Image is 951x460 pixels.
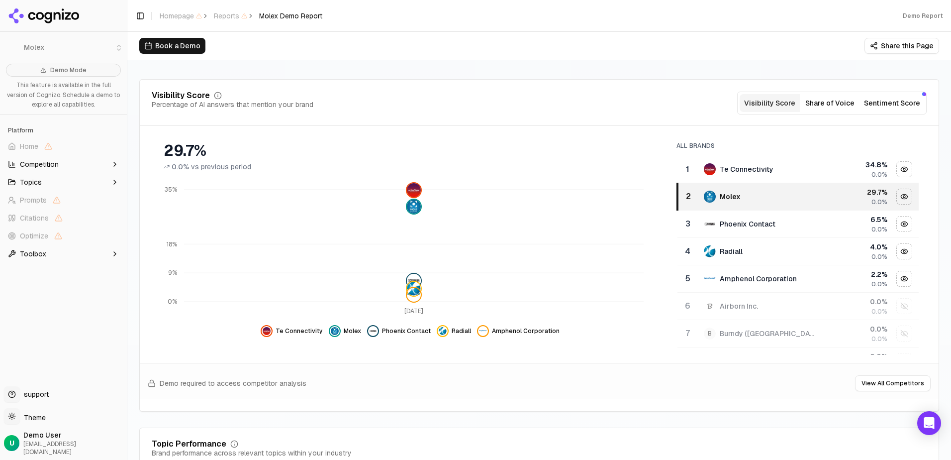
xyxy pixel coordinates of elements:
[261,325,323,337] button: Hide te connectivity data
[720,164,773,174] div: Te Connectivity
[871,226,887,233] span: 0.0%
[152,92,210,100] div: Visibility Score
[20,413,46,422] span: Theme
[720,329,817,339] div: Burndy ([GEOGRAPHIC_DATA])
[439,327,447,335] img: radiall
[825,215,888,225] div: 6.5 %
[168,269,177,277] tspan: 9%
[825,269,888,279] div: 2.2 %
[704,218,716,230] img: phoenix contact
[677,293,919,320] tr: 6airborn inc.Airborn Inc.0.0%0.0%Show airborn inc. data
[152,448,352,458] div: Brand performance across relevant topics within your industry
[682,191,694,203] div: 2
[704,328,716,340] span: B
[677,183,919,211] tr: 2molexMolex29.7%0.0%Hide molex data
[369,327,377,335] img: phoenix contact
[896,243,912,259] button: Hide radiall data
[855,375,931,391] button: View All Competitors
[720,274,797,284] div: Amphenol Corporation
[20,231,48,241] span: Optimize
[4,174,123,190] button: Topics
[407,184,421,198] img: te connectivity
[407,288,421,302] img: amphenol corporation
[896,189,912,205] button: Hide molex data
[871,280,887,288] span: 0.0%
[720,246,743,256] div: Radiall
[263,327,271,335] img: te connectivity
[4,156,123,172] button: Competition
[214,11,247,21] span: Reports
[331,327,339,335] img: molex
[896,216,912,232] button: Hide phoenix contact data
[160,378,306,388] span: Demo required to access competitor analysis
[164,142,657,160] div: 29.7%
[871,198,887,206] span: 0.0%
[191,162,251,172] span: vs previous period
[720,301,758,311] div: Airborn Inc.
[344,327,361,335] span: Molex
[23,440,123,456] span: [EMAIL_ADDRESS][DOMAIN_NAME]
[160,11,322,21] nav: breadcrumb
[825,187,888,197] div: 29.7 %
[20,249,46,259] span: Toolbox
[276,327,323,335] span: Te Connectivity
[23,430,123,440] span: Demo User
[437,325,471,337] button: Hide radiall data
[704,245,716,257] img: radiall
[896,298,912,314] button: Show airborn inc. data
[896,326,912,342] button: Show burndy (mersen) data
[172,162,189,172] span: 0.0%
[681,163,694,175] div: 1
[917,411,941,435] div: Open Intercom Messenger
[477,325,560,337] button: Hide amphenol corporation data
[896,161,912,177] button: Hide te connectivity data
[404,307,423,315] tspan: [DATE]
[168,298,177,306] tspan: 0%
[704,300,716,312] img: airborn inc.
[452,327,471,335] span: Radiall
[676,142,919,150] div: All Brands
[860,94,924,112] button: Sentiment Score
[407,282,421,296] img: radiall
[20,141,38,151] span: Home
[903,12,943,20] div: Demo Report
[720,192,741,202] div: Molex
[800,94,860,112] button: Share of Voice
[9,438,14,448] span: U
[20,177,42,187] span: Topics
[479,327,487,335] img: amphenol corporation
[152,440,226,448] div: Topic Performance
[165,186,177,194] tspan: 35%
[167,240,177,248] tspan: 18%
[825,297,888,307] div: 0.0 %
[871,308,887,316] span: 0.0%
[825,324,888,334] div: 0.0 %
[896,353,912,369] button: Show cinch connectivity solutions (hubbell) data
[407,274,421,288] img: phoenix contact
[20,389,49,399] span: support
[825,351,888,361] div: 0.0 %
[160,11,202,21] span: Homepage
[677,238,919,265] tr: 4radiallRadiall4.0%0.0%Hide radiall data
[825,160,888,170] div: 34.8 %
[720,219,775,229] div: Phoenix Contact
[704,191,716,203] img: molex
[896,271,912,287] button: Hide amphenol corporation data
[329,325,361,337] button: Hide molex data
[704,273,716,285] img: amphenol corporation
[681,218,694,230] div: 3
[20,159,59,169] span: Competition
[4,246,123,262] button: Toolbox
[139,38,205,54] button: Book a Demo
[382,327,431,335] span: Phoenix Contact
[20,195,47,205] span: Prompts
[367,325,431,337] button: Hide phoenix contact data
[152,100,313,110] div: Percentage of AI answers that mention your brand
[492,327,560,335] span: Amphenol Corporation
[677,320,919,347] tr: 7BBurndy ([GEOGRAPHIC_DATA])0.0%0.0%Show burndy (mersen) data
[681,328,694,340] div: 7
[681,245,694,257] div: 4
[871,335,887,343] span: 0.0%
[871,171,887,179] span: 0.0%
[825,242,888,252] div: 4.0 %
